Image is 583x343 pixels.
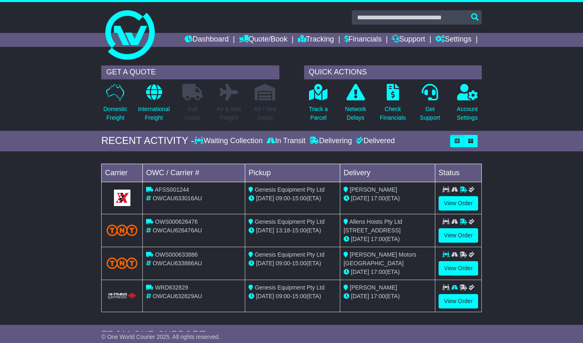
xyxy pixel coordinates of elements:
[380,105,406,122] p: Check Financials
[344,194,432,203] div: (ETA)
[102,164,143,182] td: Carrier
[354,137,395,146] div: Delivered
[309,105,328,122] p: Track a Parcel
[292,293,307,299] span: 15:00
[249,194,337,203] div: - (ETA)
[439,294,478,308] a: View Order
[194,137,265,146] div: Waiting Collection
[153,227,202,234] span: OWCAU626476AU
[276,195,290,202] span: 09:00
[256,227,274,234] span: [DATE]
[265,137,307,146] div: In Transit
[153,293,202,299] span: OWCAU632829AU
[350,186,397,193] span: [PERSON_NAME]
[185,33,229,47] a: Dashboard
[371,236,385,242] span: 17:00
[439,228,478,243] a: View Order
[309,83,328,127] a: Track aParcel
[249,259,337,268] div: - (ETA)
[216,105,241,122] p: Air & Sea Freight
[107,257,137,269] img: TNT_Domestic.png
[298,33,334,47] a: Tracking
[344,235,432,243] div: (ETA)
[137,83,170,127] a: InternationalFreight
[420,83,441,127] a: GetSupport
[254,105,276,122] p: Air / Sea Depot
[101,334,220,340] span: © One World Courier 2025. All rights reserved.
[292,195,307,202] span: 15:00
[155,218,198,225] span: OWS000626476
[256,195,274,202] span: [DATE]
[379,83,406,127] a: CheckFinancials
[307,137,354,146] div: Delivering
[371,269,385,275] span: 17:00
[239,33,288,47] a: Quote/Book
[371,293,385,299] span: 17:00
[101,329,482,341] div: FROM OUR SUPPORT
[439,196,478,211] a: View Order
[304,65,482,79] div: QUICK ACTIONS
[245,164,340,182] td: Pickup
[371,195,385,202] span: 17:00
[345,105,366,122] p: Network Delays
[344,251,416,267] span: [PERSON_NAME] Motors [GEOGRAPHIC_DATA]
[153,195,202,202] span: OWCAU633016AU
[143,164,245,182] td: OWC / Carrier #
[107,292,137,300] img: HiTrans.png
[276,260,290,267] span: 09:00
[292,260,307,267] span: 15:00
[435,164,482,182] td: Status
[249,226,337,235] div: - (ETA)
[256,260,274,267] span: [DATE]
[155,186,189,193] span: AFSS001244
[101,135,194,147] div: RECENT ACTIVITY -
[103,105,127,122] p: Domestic Freight
[255,284,325,291] span: Genesis Equipment Pty Ltd
[457,105,478,122] p: Account Settings
[344,218,402,234] span: Allens Hoists Pty Ltd [STREET_ADDRESS]
[182,105,203,122] p: Full Loads
[103,83,128,127] a: DomesticFreight
[456,83,478,127] a: AccountSettings
[435,33,472,47] a: Settings
[344,268,432,276] div: (ETA)
[344,33,382,47] a: Financials
[392,33,425,47] a: Support
[292,227,307,234] span: 15:00
[153,260,202,267] span: OWCAU633886AU
[276,227,290,234] span: 13:18
[276,293,290,299] span: 09:00
[340,164,435,182] td: Delivery
[255,251,325,258] span: Genesis Equipment Pty Ltd
[255,218,325,225] span: Genesis Equipment Pty Ltd
[345,83,367,127] a: NetworkDelays
[114,190,130,206] img: GetCarrierServiceLogo
[249,292,337,301] div: - (ETA)
[439,261,478,276] a: View Order
[155,251,198,258] span: OWS000633886
[351,195,369,202] span: [DATE]
[351,293,369,299] span: [DATE]
[256,293,274,299] span: [DATE]
[101,65,279,79] div: GET A QUOTE
[350,284,397,291] span: [PERSON_NAME]
[420,105,440,122] p: Get Support
[351,269,369,275] span: [DATE]
[138,105,170,122] p: International Freight
[344,292,432,301] div: (ETA)
[351,236,369,242] span: [DATE]
[107,225,137,236] img: TNT_Domestic.png
[255,186,325,193] span: Genesis Equipment Pty Ltd
[155,284,188,291] span: WRD632829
